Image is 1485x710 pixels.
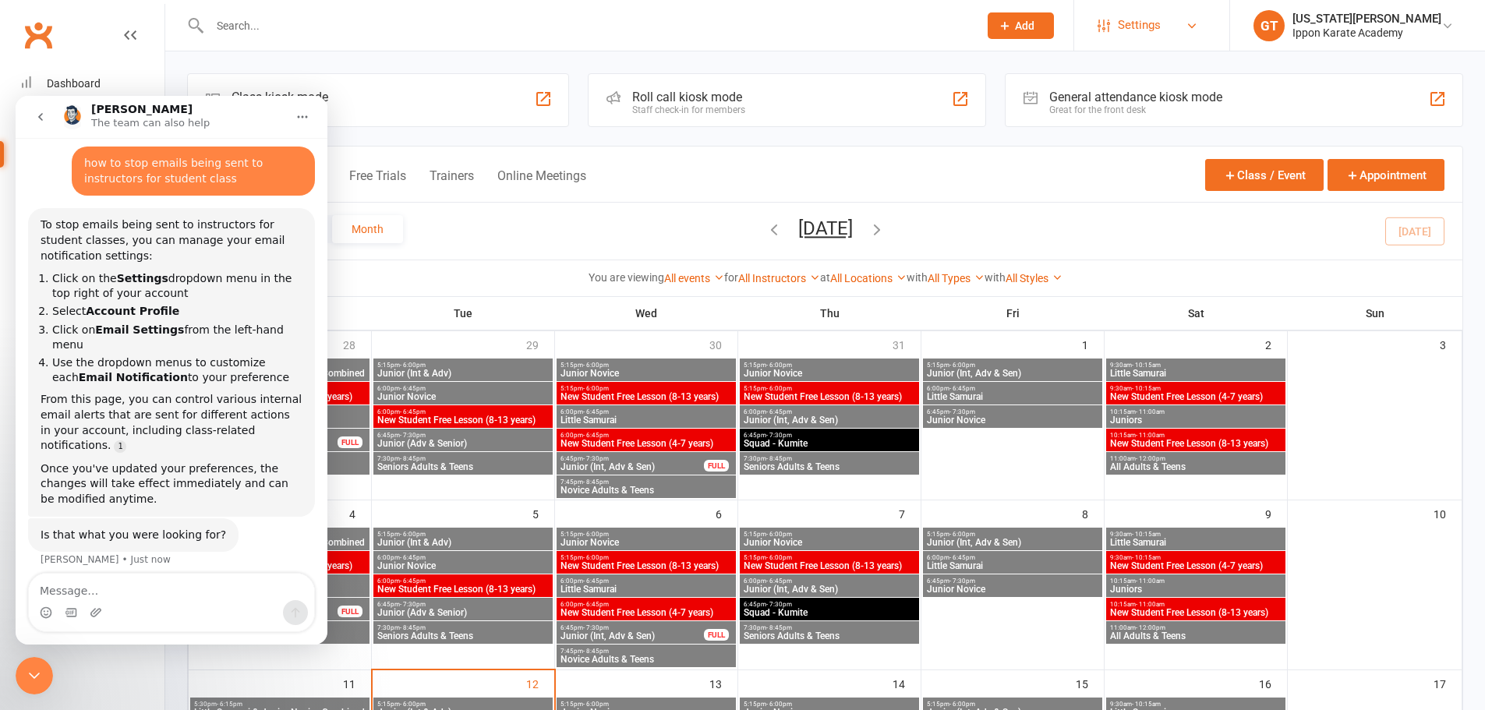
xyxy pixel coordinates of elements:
span: 5:15pm [743,362,916,369]
div: 4 [349,500,371,526]
span: - 6:00pm [583,362,609,369]
button: [DATE] [798,217,853,239]
div: 9 [1265,500,1287,526]
button: Upload attachment [74,510,87,523]
span: - 6:45pm [766,408,792,415]
a: All Types [928,272,985,284]
span: 5:15pm [926,701,1099,708]
div: 30 [709,331,737,357]
div: FULL [704,460,729,472]
span: 9:30am [1109,554,1282,561]
span: Junior Novice [926,415,1099,425]
span: Junior (Int, Adv & Sen) [560,631,705,641]
th: Fri [921,297,1105,330]
span: Junior Novice [926,585,1099,594]
div: Class kiosk mode [232,90,328,104]
span: New Student Free Lesson (4-7 years) [560,608,733,617]
strong: You are viewing [589,271,664,284]
span: New Student Free Lesson (8-13 years) [743,392,916,401]
span: 11:00am [1109,455,1282,462]
span: - 10:15am [1132,554,1161,561]
span: - 6:00pm [766,701,792,708]
span: Novice Adults & Teens [560,486,733,495]
span: Juniors [1109,585,1282,594]
iframe: Intercom live chat [16,96,327,645]
span: Little Samurai [926,561,1099,570]
button: Class / Event [1205,159,1324,191]
span: 6:00pm [560,432,733,439]
span: 5:15pm [560,701,733,708]
input: Search... [205,15,967,37]
span: 6:00pm [743,408,916,415]
span: 5:15pm [743,554,916,561]
div: 7 [899,500,921,526]
span: 6:00pm [377,385,550,392]
li: Select [37,208,287,223]
span: 6:45pm [743,432,916,439]
strong: for [724,271,738,284]
span: - 6:00pm [766,362,792,369]
span: - 6:00pm [400,701,426,708]
span: 10:15am [1109,578,1282,585]
span: Junior (Int, Adv & Sen) [926,369,1099,378]
a: Clubworx [19,16,58,55]
button: Trainers [430,168,474,202]
span: Little Samurai [560,585,733,594]
span: - 6:00pm [583,554,609,561]
a: All Styles [1006,272,1062,284]
span: Junior Novice [560,369,733,378]
a: All events [664,272,724,284]
span: Junior (Int & Adv) [377,369,550,378]
th: Wed [555,297,738,330]
span: - 11:00am [1136,601,1165,608]
span: New Student Free Lesson (8-13 years) [560,392,733,401]
span: New Student Free Lesson (8-13 years) [1109,439,1282,448]
span: 10:15am [1109,408,1282,415]
div: General attendance kiosk mode [1049,90,1222,104]
span: - 6:00pm [400,531,426,538]
span: 6:45pm [560,624,705,631]
div: 16 [1259,670,1287,696]
span: 5:15pm [560,385,733,392]
span: Seniors Adults & Teens [743,631,916,641]
div: Is that what you were looking for? [25,432,210,447]
div: Great for the front desk [1049,104,1222,115]
div: 10 [1434,500,1462,526]
span: - 7:30pm [583,455,609,462]
span: 6:45pm [926,408,1099,415]
span: Junior (Adv & Senior) [377,439,550,448]
div: 12 [526,670,554,696]
span: - 7:30pm [400,601,426,608]
span: - 6:00pm [766,554,792,561]
span: - 6:45pm [949,385,975,392]
strong: at [820,271,830,284]
span: 6:00pm [560,578,733,585]
div: Ippon Karate Academy [1292,26,1441,40]
th: Sat [1105,297,1288,330]
span: Junior Novice [377,561,550,570]
button: Online Meetings [497,168,586,202]
span: All Adults & Teens [1109,462,1282,472]
span: Seniors Adults & Teens [377,462,550,472]
b: Email Notification [63,275,172,288]
span: 7:45pm [560,479,733,486]
strong: with [907,271,928,284]
div: 8 [1082,500,1104,526]
span: 5:15pm [560,554,733,561]
span: - 11:00am [1136,408,1165,415]
a: All Locations [830,272,907,284]
span: - 8:45pm [583,479,609,486]
span: 5:15pm [377,531,550,538]
span: 5:15pm [560,362,733,369]
div: From this page, you can control various internal email alerts that are sent for different actions... [25,296,287,357]
div: 6 [716,500,737,526]
span: - 7:30pm [766,601,792,608]
div: 5 [532,500,554,526]
span: - 6:15pm [217,701,242,708]
span: - 6:00pm [949,701,975,708]
span: Seniors Adults & Teens [377,631,550,641]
